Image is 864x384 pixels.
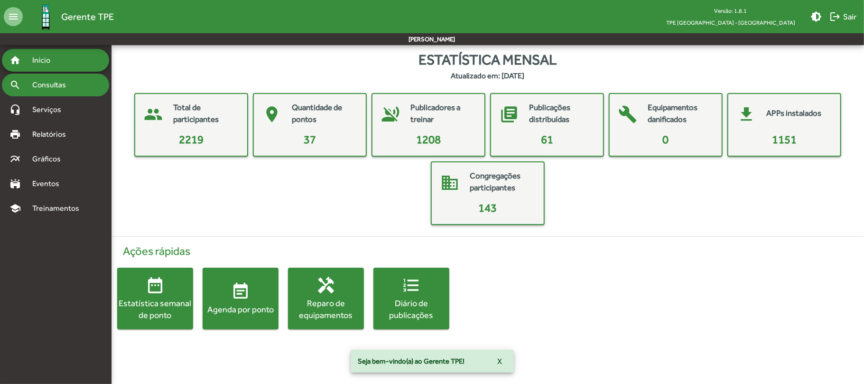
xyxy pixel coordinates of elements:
[173,102,238,126] mat-card-title: Total de participantes
[732,100,761,129] mat-icon: get_app
[495,100,523,129] mat-icon: library_books
[648,102,712,126] mat-card-title: Equipamentos danificados
[479,201,497,214] span: 143
[659,17,803,28] span: TPE [GEOGRAPHIC_DATA] - [GEOGRAPHIC_DATA]
[4,7,23,26] mat-icon: menu
[27,129,78,140] span: Relatórios
[659,5,803,17] div: Versão: 1.8.1
[117,268,193,329] button: Estatística semanal de ponto
[288,297,364,321] div: Reparo de equipamentos
[316,276,335,295] mat-icon: handyman
[288,268,364,329] button: Reparo de equipamentos
[9,55,21,66] mat-icon: home
[826,8,860,25] button: Sair
[27,55,64,66] span: Início
[27,153,74,165] span: Gráficos
[810,11,822,22] mat-icon: brightness_medium
[373,297,449,321] div: Diário de publicações
[179,133,204,146] span: 2219
[376,100,405,129] mat-icon: voice_over_off
[203,268,279,329] button: Agenda por ponto
[27,203,91,214] span: Treinamentos
[117,244,858,258] h4: Ações rápidas
[231,282,250,301] mat-icon: event_note
[663,133,669,146] span: 0
[9,178,21,189] mat-icon: stadium
[766,107,821,120] mat-card-title: APPs instalados
[139,100,167,129] mat-icon: people
[61,9,114,24] span: Gerente TPE
[436,169,464,197] mat-icon: domain
[117,297,193,321] div: Estatística semanal de ponto
[258,100,286,129] mat-icon: place
[410,102,475,126] mat-card-title: Publicadores a treinar
[470,170,534,194] mat-card-title: Congregações participantes
[772,133,797,146] span: 1151
[541,133,553,146] span: 61
[416,133,441,146] span: 1208
[30,1,61,32] img: Logo
[829,8,856,25] span: Sair
[829,11,841,22] mat-icon: logout
[27,104,74,115] span: Serviços
[9,104,21,115] mat-icon: headset_mic
[490,353,510,370] button: X
[9,129,21,140] mat-icon: print
[203,303,279,315] div: Agenda por ponto
[9,153,21,165] mat-icon: multiline_chart
[529,102,594,126] mat-card-title: Publicações distribuídas
[9,203,21,214] mat-icon: school
[402,276,421,295] mat-icon: format_list_numbered
[146,276,165,295] mat-icon: date_range
[9,79,21,91] mat-icon: search
[373,268,449,329] button: Diário de publicações
[23,1,114,32] a: Gerente TPE
[27,178,72,189] span: Eventos
[498,353,502,370] span: X
[613,100,642,129] mat-icon: build
[451,70,525,82] strong: Atualizado em: [DATE]
[304,133,316,146] span: 37
[358,356,465,366] span: Seja bem-vindo(a) ao Gerente TPE!
[292,102,356,126] mat-card-title: Quantidade de pontos
[419,49,557,70] span: Estatística mensal
[27,79,78,91] span: Consultas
